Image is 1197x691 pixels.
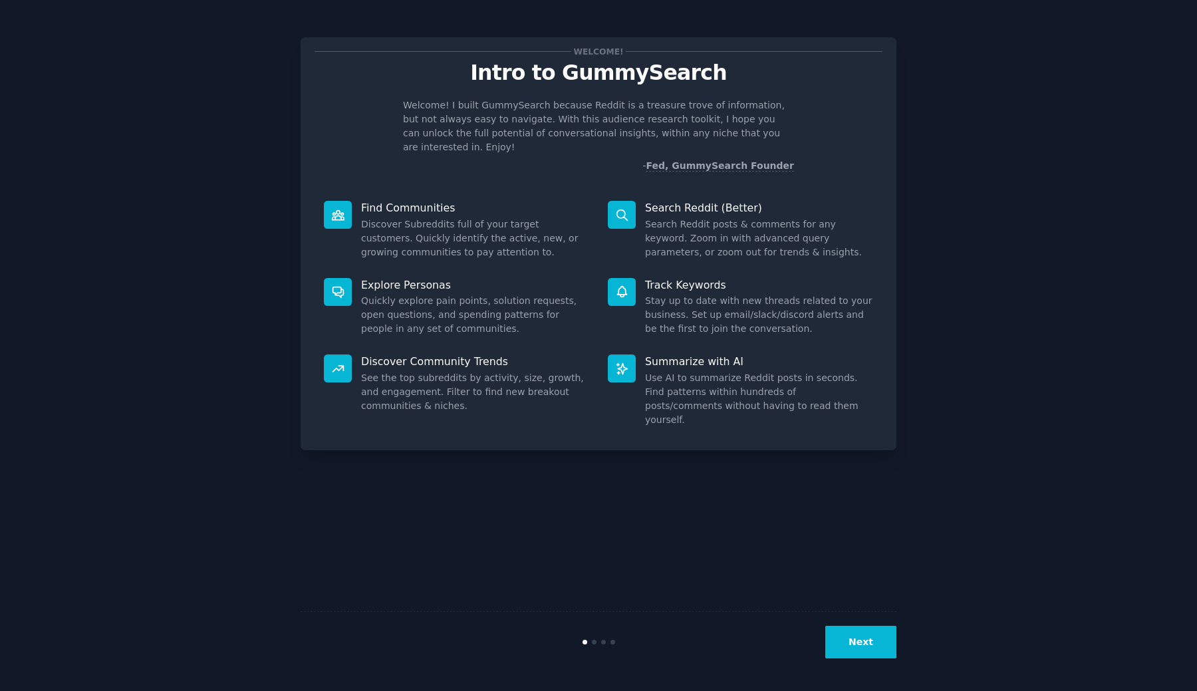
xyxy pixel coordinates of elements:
div: - [642,159,794,173]
dd: Use AI to summarize Reddit posts in seconds. Find patterns within hundreds of posts/comments with... [645,371,873,427]
p: Find Communities [361,201,589,215]
p: Explore Personas [361,278,589,292]
button: Next [825,626,896,658]
p: Search Reddit (Better) [645,201,873,215]
dd: Search Reddit posts & comments for any keyword. Zoom in with advanced query parameters, or zoom o... [645,217,873,259]
span: Welcome! [571,45,626,59]
p: Intro to GummySearch [315,61,882,84]
p: Discover Community Trends [361,354,589,368]
p: Track Keywords [645,278,873,292]
dd: Discover Subreddits full of your target customers. Quickly identify the active, new, or growing c... [361,217,589,259]
a: Fed, GummySearch Founder [646,160,794,172]
p: Summarize with AI [645,354,873,368]
dd: See the top subreddits by activity, size, growth, and engagement. Filter to find new breakout com... [361,371,589,413]
p: Welcome! I built GummySearch because Reddit is a treasure trove of information, but not always ea... [403,98,794,154]
dd: Quickly explore pain points, solution requests, open questions, and spending patterns for people ... [361,294,589,336]
dd: Stay up to date with new threads related to your business. Set up email/slack/discord alerts and ... [645,294,873,336]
